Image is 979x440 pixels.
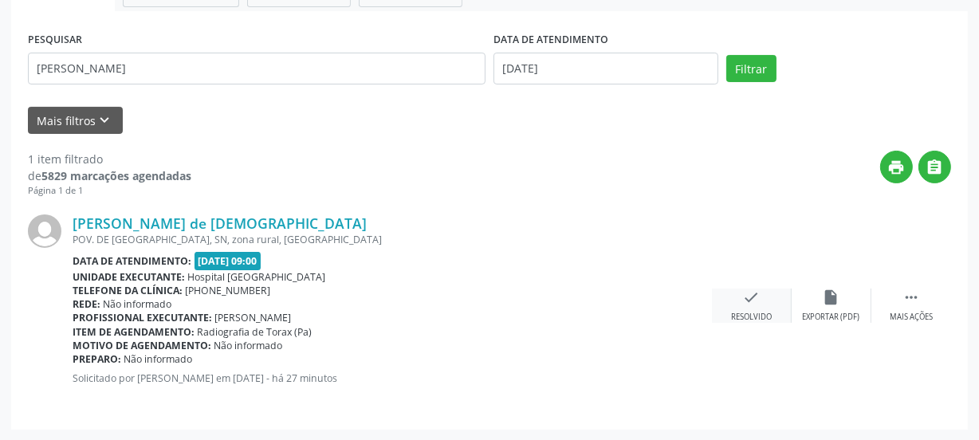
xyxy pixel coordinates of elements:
[28,53,486,84] input: Nome, CNS
[73,311,212,324] b: Profissional executante:
[28,184,191,198] div: Página 1 de 1
[743,289,761,306] i: check
[726,55,777,82] button: Filtrar
[73,371,712,385] p: Solicitado por [PERSON_NAME] em [DATE] - há 27 minutos
[73,254,191,268] b: Data de atendimento:
[214,339,283,352] span: Não informado
[73,297,100,311] b: Rede:
[28,151,191,167] div: 1 item filtrado
[888,159,906,176] i: print
[186,284,271,297] span: [PHONE_NUMBER]
[188,270,326,284] span: Hospital [GEOGRAPHIC_DATA]
[28,167,191,184] div: de
[493,28,608,53] label: DATA DE ATENDIMENTO
[96,112,114,129] i: keyboard_arrow_down
[195,252,261,270] span: [DATE] 09:00
[880,151,913,183] button: print
[918,151,951,183] button: 
[926,159,944,176] i: 
[73,352,121,366] b: Preparo:
[73,270,185,284] b: Unidade executante:
[73,339,211,352] b: Motivo de agendamento:
[823,289,840,306] i: insert_drive_file
[902,289,920,306] i: 
[215,311,292,324] span: [PERSON_NAME]
[41,168,191,183] strong: 5829 marcações agendadas
[198,325,313,339] span: Radiografia de Torax (Pa)
[493,53,718,84] input: Selecione um intervalo
[28,214,61,248] img: img
[731,312,772,323] div: Resolvido
[73,214,367,232] a: [PERSON_NAME] de [DEMOGRAPHIC_DATA]
[73,233,712,246] div: POV. DE [GEOGRAPHIC_DATA], SN, zona rural, [GEOGRAPHIC_DATA]
[28,28,82,53] label: PESQUISAR
[803,312,860,323] div: Exportar (PDF)
[104,297,172,311] span: Não informado
[124,352,193,366] span: Não informado
[73,284,183,297] b: Telefone da clínica:
[73,325,195,339] b: Item de agendamento:
[28,107,123,135] button: Mais filtroskeyboard_arrow_down
[890,312,933,323] div: Mais ações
